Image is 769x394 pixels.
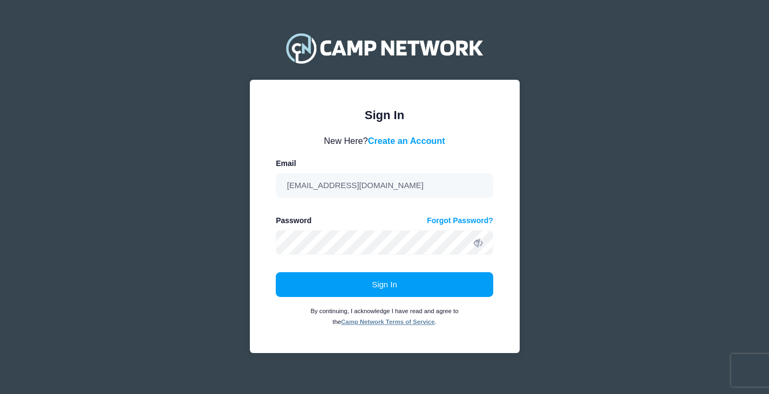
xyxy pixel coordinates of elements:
img: Camp Network [281,26,487,70]
label: Email [276,158,296,169]
div: Sign In [276,106,493,124]
a: Camp Network Terms of Service [341,319,434,325]
label: Password [276,215,311,226]
div: New Here? [276,134,493,147]
button: Sign In [276,272,493,297]
a: Create an Account [368,136,445,146]
a: Forgot Password? [427,215,493,226]
small: By continuing, I acknowledge I have read and agree to the . [310,308,458,325]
